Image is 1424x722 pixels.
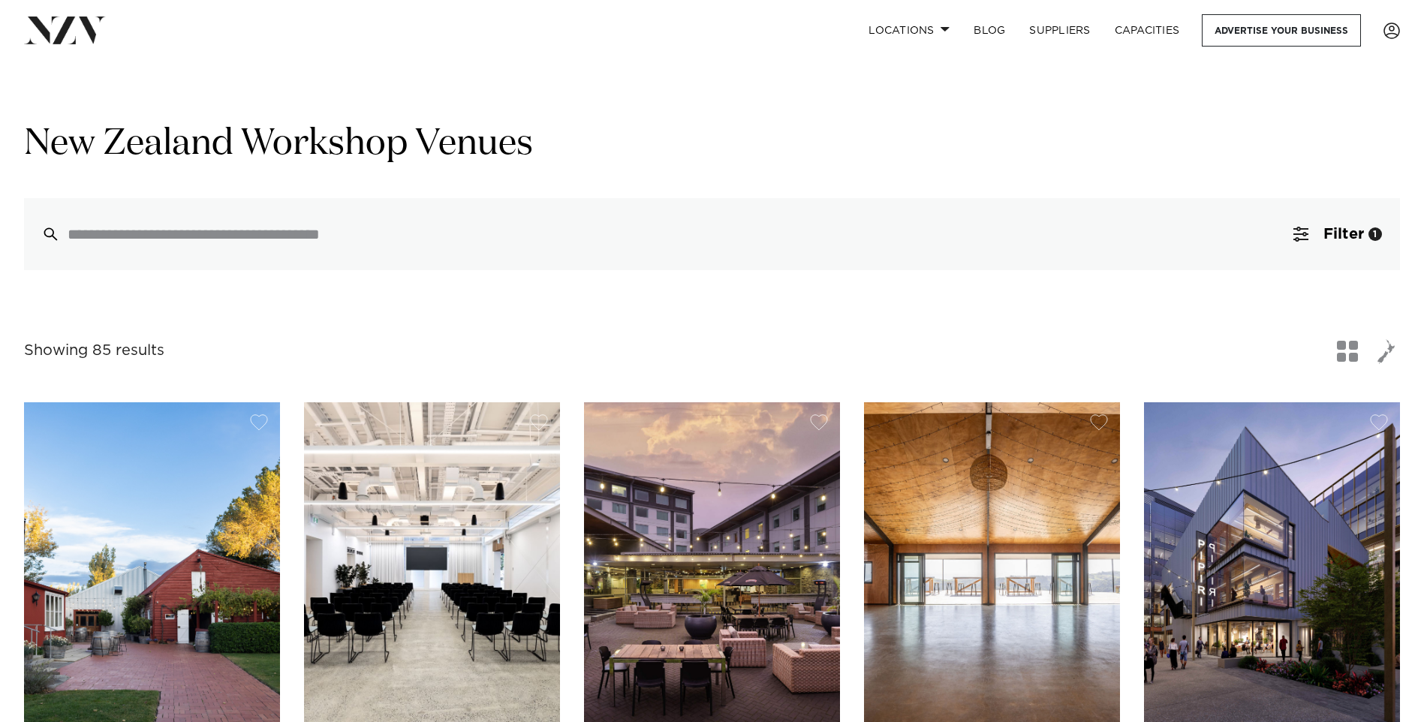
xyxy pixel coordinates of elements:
[24,339,164,363] div: Showing 85 results
[1323,227,1364,242] span: Filter
[962,14,1017,47] a: BLOG
[1017,14,1102,47] a: SUPPLIERS
[1202,14,1361,47] a: Advertise your business
[24,17,106,44] img: nzv-logo.png
[1368,227,1382,241] div: 1
[1103,14,1192,47] a: Capacities
[857,14,962,47] a: Locations
[1275,198,1400,270] button: Filter1
[24,121,1400,168] h1: New Zealand Workshop Venues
